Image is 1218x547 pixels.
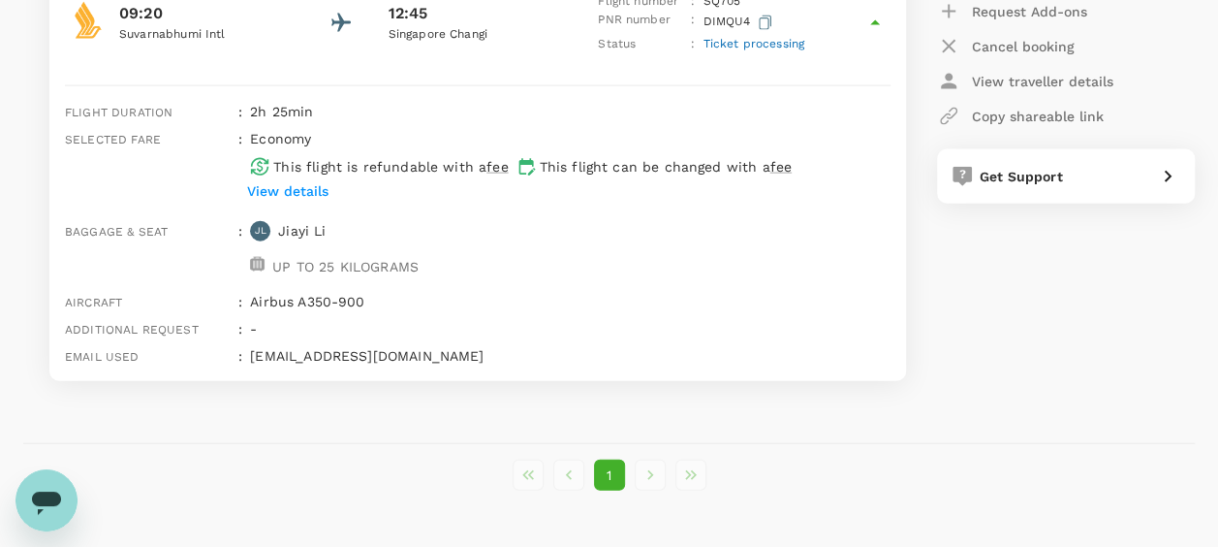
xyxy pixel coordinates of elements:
span: fee [769,159,791,175]
p: Suvarnabhumi Intl [119,25,294,45]
p: Singapore Changi [389,25,563,45]
button: View details [242,177,333,206]
p: Request Add-ons [972,2,1087,21]
span: Email used [65,350,140,364]
button: page 1 [594,460,625,491]
div: : [231,284,242,311]
span: Ticket processing [703,37,804,50]
span: Flight duration [65,106,172,119]
p: : [691,35,695,54]
p: Jiayi Li [278,221,326,241]
p: economy [250,129,311,148]
div: : [231,338,242,366]
p: 12:45 [389,2,428,25]
span: Get Support [980,169,1063,184]
p: 2h 25min [250,102,890,121]
span: Additional request [65,323,199,337]
div: : [231,213,242,284]
nav: pagination navigation [508,460,711,491]
button: View traveller details [937,64,1113,99]
button: Cancel booking [937,29,1075,64]
span: fee [486,159,508,175]
img: baggage-icon [250,257,265,272]
div: - [242,311,890,338]
iframe: Button to launch messaging window [16,469,78,531]
p: This flight is refundable with a [273,157,508,177]
p: 09:20 [119,2,294,25]
p: DIMQU4 [703,11,776,35]
span: Selected fare [65,133,161,146]
p: UP TO 25 KILOGRAMS [272,257,419,276]
p: PNR number [598,11,683,35]
p: View details [247,181,328,201]
span: Aircraft [65,296,122,309]
p: Copy shareable link [972,107,1104,126]
p: This flight can be changed with a [540,157,792,177]
div: : [231,311,242,338]
div: : [231,94,242,121]
p: : [691,11,695,35]
div: : [231,121,242,212]
div: Airbus A350-900 [242,284,890,311]
button: Copy shareable link [937,99,1104,134]
p: [EMAIL_ADDRESS][DOMAIN_NAME] [250,346,890,366]
p: JL [255,224,266,238]
p: Status [598,35,683,54]
p: Cancel booking [972,37,1075,56]
img: Singapore Airlines [69,1,108,40]
span: Baggage & seat [65,225,168,239]
p: View traveller details [972,72,1113,91]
